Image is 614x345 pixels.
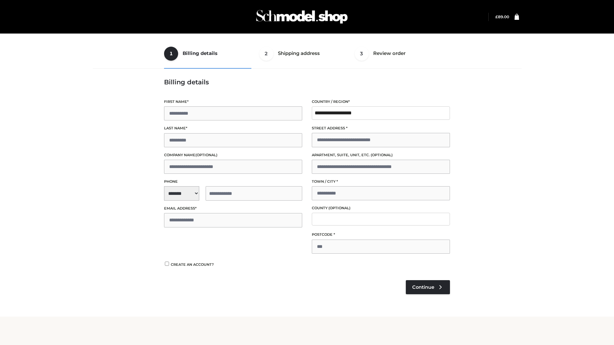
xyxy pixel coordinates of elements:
[164,152,302,158] label: Company name
[164,125,302,131] label: Last name
[164,205,302,211] label: Email address
[164,99,302,105] label: First name
[412,284,434,290] span: Continue
[312,99,450,105] label: Country / Region
[328,206,350,210] span: (optional)
[164,78,450,86] h3: Billing details
[312,152,450,158] label: Apartment, suite, unit, etc.
[312,179,450,185] label: Town / City
[171,262,214,267] span: Create an account?
[495,14,509,19] a: £89.00
[371,153,393,157] span: (optional)
[312,232,450,238] label: Postcode
[495,14,498,19] span: £
[254,4,350,29] img: Schmodel Admin 964
[312,205,450,211] label: County
[164,262,170,266] input: Create an account?
[495,14,509,19] bdi: 89.00
[195,153,217,157] span: (optional)
[164,179,302,185] label: Phone
[406,280,450,294] a: Continue
[312,125,450,131] label: Street address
